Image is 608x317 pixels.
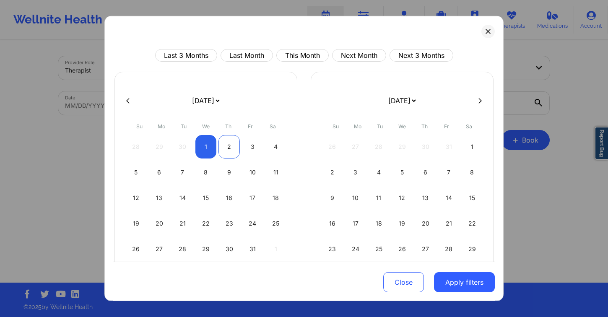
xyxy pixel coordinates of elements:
[242,237,263,261] div: Fri Oct 31 2025
[265,135,286,158] div: Sat Oct 04 2025
[248,123,253,130] abbr: Friday
[415,212,436,235] div: Thu Nov 20 2025
[218,212,240,235] div: Thu Oct 23 2025
[383,272,424,292] button: Close
[461,212,483,235] div: Sat Nov 22 2025
[392,237,413,261] div: Wed Nov 26 2025
[368,237,390,261] div: Tue Nov 25 2025
[444,123,449,130] abbr: Friday
[466,123,472,130] abbr: Saturday
[368,186,390,210] div: Tue Nov 11 2025
[202,123,210,130] abbr: Wednesday
[392,186,413,210] div: Wed Nov 12 2025
[461,135,483,158] div: Sat Nov 01 2025
[322,161,343,184] div: Sun Nov 02 2025
[218,186,240,210] div: Thu Oct 16 2025
[149,237,170,261] div: Mon Oct 27 2025
[195,212,217,235] div: Wed Oct 22 2025
[322,237,343,261] div: Sun Nov 23 2025
[438,161,460,184] div: Fri Nov 07 2025
[434,272,495,292] button: Apply filters
[392,161,413,184] div: Wed Nov 05 2025
[270,123,276,130] abbr: Saturday
[125,237,147,261] div: Sun Oct 26 2025
[421,123,428,130] abbr: Thursday
[218,135,240,158] div: Thu Oct 02 2025
[195,161,217,184] div: Wed Oct 08 2025
[158,123,165,130] abbr: Monday
[195,237,217,261] div: Wed Oct 29 2025
[172,186,193,210] div: Tue Oct 14 2025
[195,135,217,158] div: Wed Oct 01 2025
[181,123,187,130] abbr: Tuesday
[438,212,460,235] div: Fri Nov 21 2025
[172,212,193,235] div: Tue Oct 21 2025
[390,49,453,62] button: Next 3 Months
[265,186,286,210] div: Sat Oct 18 2025
[195,186,217,210] div: Wed Oct 15 2025
[398,123,406,130] abbr: Wednesday
[136,123,143,130] abbr: Sunday
[149,186,170,210] div: Mon Oct 13 2025
[332,49,386,62] button: Next Month
[172,237,193,261] div: Tue Oct 28 2025
[345,237,366,261] div: Mon Nov 24 2025
[265,212,286,235] div: Sat Oct 25 2025
[345,186,366,210] div: Mon Nov 10 2025
[125,212,147,235] div: Sun Oct 19 2025
[461,237,483,261] div: Sat Nov 29 2025
[368,212,390,235] div: Tue Nov 18 2025
[242,212,263,235] div: Fri Oct 24 2025
[438,186,460,210] div: Fri Nov 14 2025
[221,49,273,62] button: Last Month
[149,161,170,184] div: Mon Oct 06 2025
[125,186,147,210] div: Sun Oct 12 2025
[276,49,329,62] button: This Month
[265,161,286,184] div: Sat Oct 11 2025
[242,135,263,158] div: Fri Oct 03 2025
[438,237,460,261] div: Fri Nov 28 2025
[345,161,366,184] div: Mon Nov 03 2025
[461,186,483,210] div: Sat Nov 15 2025
[392,212,413,235] div: Wed Nov 19 2025
[155,49,217,62] button: Last 3 Months
[172,161,193,184] div: Tue Oct 07 2025
[322,186,343,210] div: Sun Nov 09 2025
[125,161,147,184] div: Sun Oct 05 2025
[242,161,263,184] div: Fri Oct 10 2025
[345,212,366,235] div: Mon Nov 17 2025
[354,123,361,130] abbr: Monday
[377,123,383,130] abbr: Tuesday
[415,161,436,184] div: Thu Nov 06 2025
[218,161,240,184] div: Thu Oct 09 2025
[149,212,170,235] div: Mon Oct 20 2025
[415,186,436,210] div: Thu Nov 13 2025
[322,212,343,235] div: Sun Nov 16 2025
[218,237,240,261] div: Thu Oct 30 2025
[333,123,339,130] abbr: Sunday
[415,237,436,261] div: Thu Nov 27 2025
[368,161,390,184] div: Tue Nov 04 2025
[461,161,483,184] div: Sat Nov 08 2025
[225,123,231,130] abbr: Thursday
[242,186,263,210] div: Fri Oct 17 2025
